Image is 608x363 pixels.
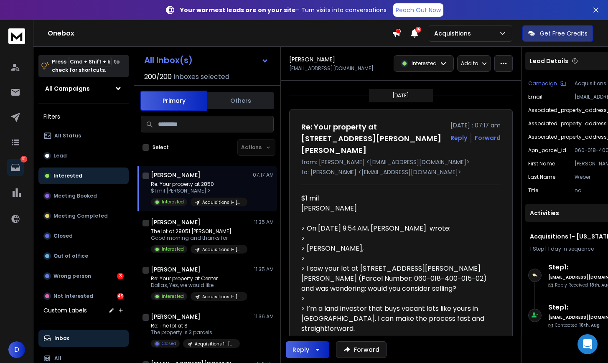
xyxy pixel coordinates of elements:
[289,55,335,63] h1: [PERSON_NAME]
[530,57,568,65] p: Lead Details
[202,246,242,253] p: Acquisitions 1- [US_STATE]
[38,330,129,347] button: Inbox
[117,293,124,300] div: 49
[151,181,247,188] p: Re: Your property at 2850
[286,341,329,358] button: Reply
[53,152,67,159] p: Lead
[393,3,443,17] a: Reach Out Now
[450,121,501,129] p: [DATE] : 07:17 am
[53,293,93,300] p: Not Interested
[38,111,129,122] h3: Filters
[180,6,387,14] p: – Turn visits into conversations
[151,188,247,194] p: $1 mil [PERSON_NAME] >
[151,275,247,282] p: Re: Your property at Center
[151,235,247,241] p: Good morning and thanks for
[461,60,478,67] p: Add to
[7,159,24,176] a: 51
[140,91,207,111] button: Primary
[450,134,467,142] button: Reply
[195,341,235,347] p: Acquisitions 1- [US_STATE]
[392,92,409,99] p: [DATE]
[38,248,129,264] button: Out of office
[301,158,501,166] p: from: [PERSON_NAME] <[EMAIL_ADDRESS][DOMAIN_NAME]>
[254,313,274,320] p: 11:36 AM
[8,28,25,44] img: logo
[162,199,184,205] p: Interested
[151,265,201,274] h1: [PERSON_NAME]
[38,268,129,284] button: Wrong person3
[8,341,25,358] button: D
[530,245,544,252] span: 1 Step
[577,334,598,354] div: Open Intercom Messenger
[528,147,566,154] p: apn_parcel_id
[20,156,27,162] p: 51
[289,65,374,72] p: [EMAIL_ADDRESS][DOMAIN_NAME]
[53,213,108,219] p: Meeting Completed
[412,60,437,67] p: Interested
[162,340,176,347] p: Closed
[396,6,441,14] p: Reach Out Now
[53,173,82,179] p: Interested
[540,29,588,38] p: Get Free Credits
[301,168,501,176] p: to: [PERSON_NAME] <[EMAIL_ADDRESS][DOMAIN_NAME]>
[69,57,112,66] span: Cmd + Shift + k
[38,188,129,204] button: Meeting Booked
[254,219,274,226] p: 11:35 AM
[144,72,172,82] span: 200 / 200
[151,329,240,336] p: The property is 3 parcels
[528,80,557,87] p: Campaign
[528,80,566,87] button: Campaign
[38,147,129,164] button: Lead
[151,228,247,235] p: The lot at 28051 [PERSON_NAME]
[336,341,387,358] button: Forward
[548,245,594,252] span: 1 day in sequence
[151,322,240,329] p: Re: The lot at S
[202,294,242,300] p: Acquisitions 1- [US_STATE]
[45,84,90,93] h1: All Campaigns
[528,174,555,180] p: Last Name
[151,312,201,321] h1: [PERSON_NAME]
[293,345,309,354] div: Reply
[54,335,69,342] p: Inbox
[53,273,91,279] p: Wrong person
[253,172,274,178] p: 07:17 AM
[38,168,129,184] button: Interested
[54,355,61,362] p: All
[117,273,124,279] div: 3
[151,171,201,179] h1: [PERSON_NAME]
[153,144,169,151] label: Select
[162,293,184,300] p: Interested
[43,306,87,315] h3: Custom Labels
[254,266,274,273] p: 11:35 AM
[475,134,501,142] div: Forward
[528,187,538,194] p: title
[144,56,193,64] h1: All Inbox(s)
[173,72,229,82] h3: Inboxes selected
[137,52,275,69] button: All Inbox(s)
[522,25,593,42] button: Get Free Credits
[415,27,421,33] span: 16
[38,127,129,144] button: All Status
[38,228,129,244] button: Closed
[48,28,392,38] h1: Onebox
[151,218,201,226] h1: [PERSON_NAME]
[528,94,542,100] p: Email
[38,208,129,224] button: Meeting Completed
[528,160,555,167] p: First Name
[180,6,296,14] strong: Your warmest leads are on your site
[434,29,474,38] p: Acquisitions
[54,132,81,139] p: All Status
[555,322,600,328] p: Contacted
[38,80,129,97] button: All Campaigns
[301,121,445,156] h1: Re: Your property at [STREET_ADDRESS][PERSON_NAME][PERSON_NAME]
[207,91,274,110] button: Others
[38,288,129,305] button: Not Interested49
[202,199,242,206] p: Acquisitions 1- [US_STATE]
[579,322,600,328] span: 18th, Aug
[162,246,184,252] p: Interested
[53,233,73,239] p: Closed
[52,58,120,74] p: Press to check for shortcuts.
